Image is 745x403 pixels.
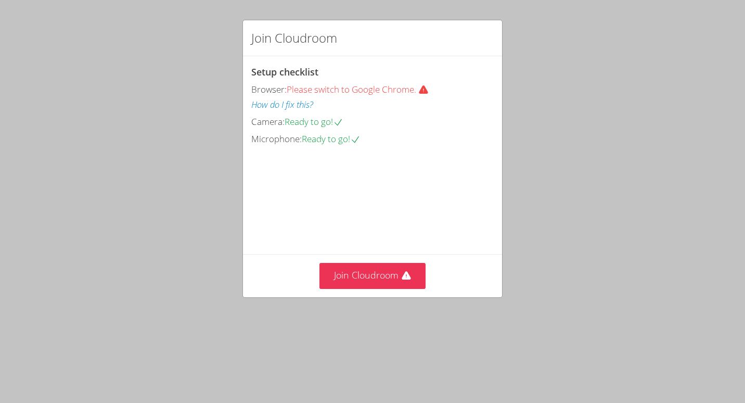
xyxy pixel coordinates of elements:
span: Microphone: [251,133,302,145]
h2: Join Cloudroom [251,29,337,47]
span: Setup checklist [251,66,318,78]
span: Please switch to Google Chrome. [287,83,437,95]
button: How do I fix this? [251,97,313,112]
button: Join Cloudroom [319,263,426,288]
span: Ready to go! [302,133,361,145]
span: Camera: [251,116,285,128]
span: Browser: [251,83,287,95]
span: Ready to go! [285,116,343,128]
